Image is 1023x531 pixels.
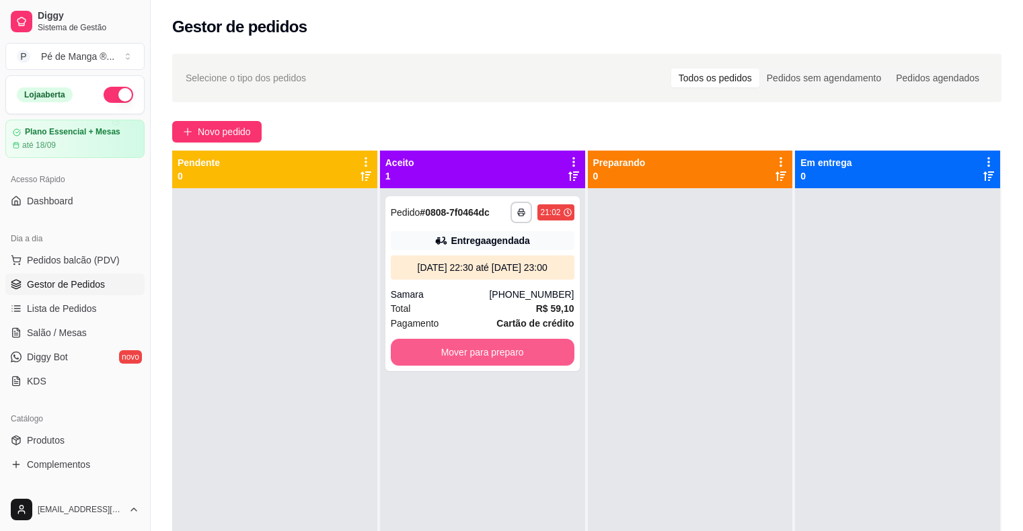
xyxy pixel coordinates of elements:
div: Todos os pedidos [671,69,759,87]
button: Mover para preparo [391,339,574,366]
span: Novo pedido [198,124,251,139]
a: Dashboard [5,190,145,212]
span: KDS [27,374,46,388]
span: Dashboard [27,194,73,208]
p: 0 [593,169,646,183]
p: 1 [385,169,414,183]
div: Pedidos agendados [888,69,987,87]
a: DiggySistema de Gestão [5,5,145,38]
button: [EMAIL_ADDRESS][DOMAIN_NAME] [5,493,145,526]
button: Novo pedido [172,121,262,142]
p: 0 [178,169,220,183]
span: Sistema de Gestão [38,22,139,33]
span: Produtos [27,434,65,447]
a: Plano Essencial + Mesasaté 18/09 [5,120,145,158]
p: Aceito [385,156,414,169]
span: Diggy [38,10,139,22]
span: Salão / Mesas [27,326,87,339]
p: Pendente [178,156,220,169]
button: Alterar Status [104,87,133,103]
strong: Cartão de crédito [496,318,574,329]
span: P [17,50,30,63]
span: Selecione o tipo dos pedidos [186,71,306,85]
button: Select a team [5,43,145,70]
div: Catálogo [5,408,145,430]
div: Loja aberta [17,87,73,102]
div: Pedidos sem agendamento [759,69,888,87]
p: 0 [800,169,851,183]
a: KDS [5,370,145,392]
span: Pagamento [391,316,439,331]
div: 21:02 [540,207,560,218]
span: Diggy Bot [27,350,68,364]
div: Acesso Rápido [5,169,145,190]
h2: Gestor de pedidos [172,16,307,38]
a: Gestor de Pedidos [5,274,145,295]
span: Pedidos balcão (PDV) [27,253,120,267]
span: Pedido [391,207,420,218]
a: Salão / Mesas [5,322,145,343]
span: Total [391,301,411,316]
span: Complementos [27,458,90,471]
a: Complementos [5,454,145,475]
div: [PHONE_NUMBER] [489,288,574,301]
div: Samara [391,288,490,301]
a: Produtos [5,430,145,451]
p: Preparando [593,156,646,169]
div: Entrega agendada [451,234,529,247]
p: Em entrega [800,156,851,169]
strong: # 0808-7f0464dc [420,207,490,218]
span: Gestor de Pedidos [27,278,105,291]
span: [EMAIL_ADDRESS][DOMAIN_NAME] [38,504,123,515]
a: Diggy Botnovo [5,346,145,368]
div: Dia a dia [5,228,145,249]
span: Lista de Pedidos [27,302,97,315]
button: Pedidos balcão (PDV) [5,249,145,271]
article: Plano Essencial + Mesas [25,127,120,137]
div: [DATE] 22:30 até [DATE] 23:00 [396,261,569,274]
span: plus [183,127,192,136]
a: Lista de Pedidos [5,298,145,319]
div: Pé de Manga ® ... [41,50,114,63]
strong: R$ 59,10 [536,303,574,314]
article: até 18/09 [22,140,56,151]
